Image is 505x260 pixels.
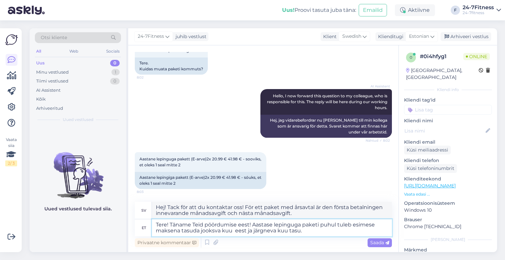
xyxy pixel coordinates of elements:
[463,10,494,15] div: 24-7fitness
[404,164,457,173] div: Küsi telefoninumbrit
[404,216,492,223] p: Brauser
[260,115,392,138] div: Hej, jag vidarebefordrar nu [PERSON_NAME] till min kollega som är ansvarig för detta. Svaret komm...
[451,6,460,15] div: F
[138,33,164,40] span: 24-7Fitness
[463,5,494,10] div: 24-7Fitness
[5,160,17,166] div: 2 / 3
[105,47,121,56] div: Socials
[110,60,120,66] div: 0
[404,105,492,115] input: Lisa tag
[36,69,69,76] div: Minu vestlused
[441,32,491,41] div: Arhiveeri vestlus
[137,189,161,194] span: 8:03
[36,60,45,66] div: Uus
[404,191,492,197] p: Vaata edasi ...
[404,87,492,93] div: Kliendi info
[282,6,356,14] div: Proovi tasuta juba täna:
[135,172,266,189] div: Aastane lepingiga pakett (E-arve)2x 20.99 € 41.98 € - sóuks, et oleks 1 seal mitte 2
[404,247,492,253] p: Märkmed
[365,84,390,89] span: AI Assistent
[370,240,389,246] span: Saada
[173,33,206,40] div: juhib vestlust
[5,34,18,46] img: Askly Logo
[404,207,492,214] p: Windows 10
[404,97,492,104] p: Kliendi tag'id
[395,4,435,16] div: Aktiivne
[342,33,361,40] span: Swedish
[463,5,501,15] a: 24-7Fitness24-7fitness
[44,205,112,212] p: Uued vestlused tulevad siia.
[135,238,199,247] div: Privaatne kommentaar
[5,137,17,166] div: Vaata siia
[36,105,63,112] div: Arhiveeritud
[359,4,387,16] button: Emailid
[365,138,390,143] span: Nähtud ✓ 8:02
[152,219,392,236] textarea: Tere! Täname Teid pöördumise eest! Aastase lepinguga paketi puhul tuleb esimese maksena tasuda jo...
[404,146,451,154] div: Küsi meiliaadressi
[35,47,42,56] div: All
[36,87,60,94] div: AI Assistent
[137,75,161,80] span: 8:02
[463,53,490,60] span: Online
[404,223,492,230] p: Chrome [TECHNICAL_ID]
[404,183,456,189] a: [URL][DOMAIN_NAME]
[110,78,120,84] div: 0
[41,34,67,41] span: Otsi kliente
[406,67,479,81] div: [GEOGRAPHIC_DATA], [GEOGRAPHIC_DATA]
[420,53,463,60] div: # 0i4hfyg1
[139,156,262,167] span: Aastane lepinguga pakett (E-arve)2x 20.99 € 41.98 € - sooviks, et oleks 1 seal mitte 2
[404,176,492,182] p: Klienditeekond
[141,205,146,216] div: sv
[267,93,388,110] span: Hello, I now forward this question to my colleague, who is responsible for this. The reply will b...
[404,117,492,124] p: Kliendi nimi
[404,157,492,164] p: Kliendi telefon
[404,237,492,243] div: [PERSON_NAME]
[410,55,412,60] span: 0
[142,222,146,233] div: et
[282,7,295,13] b: Uus!
[36,78,68,84] div: Tiimi vestlused
[404,139,492,146] p: Kliendi email
[152,202,392,219] textarea: Hej! Tack för att du kontaktar oss! För ett paket med årsavtal är den första betalningen innevara...
[404,127,484,134] input: Lisa nimi
[321,33,337,40] div: Klient
[36,96,46,103] div: Kõik
[30,140,126,200] img: No chats
[111,69,120,76] div: 1
[375,33,403,40] div: Klienditugi
[135,58,208,75] div: Tere. Kuidas muata paketi kommuts?
[409,33,429,40] span: Estonian
[68,47,80,56] div: Web
[63,117,93,123] span: Uued vestlused
[404,200,492,207] p: Operatsioonisüsteem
